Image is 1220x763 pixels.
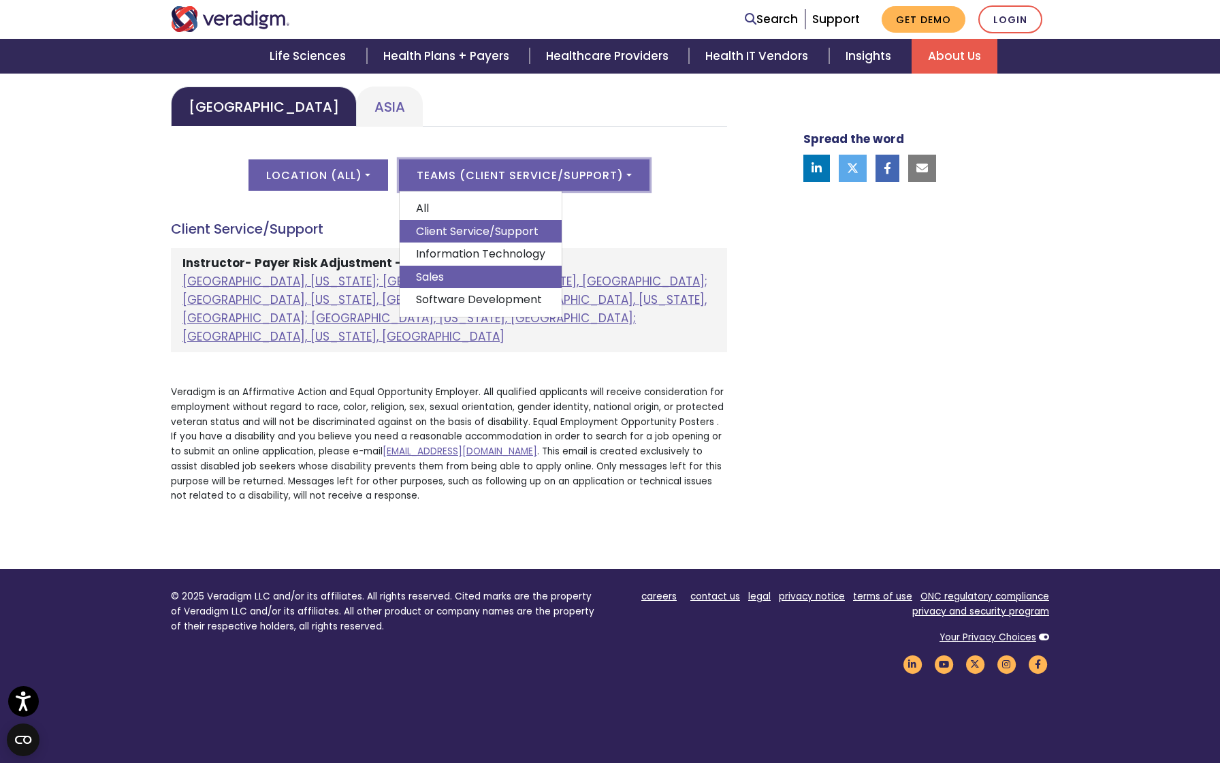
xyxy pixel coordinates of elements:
[400,266,562,289] a: Sales
[171,6,290,32] img: Veradigm logo
[367,39,530,74] a: Health Plans + Payers
[171,221,727,237] h4: Client Service/Support
[963,658,986,671] a: Veradigm Twitter Link
[882,6,965,33] a: Get Demo
[978,5,1042,33] a: Login
[803,131,904,147] strong: Spread the word
[400,243,562,266] a: Information Technology
[400,197,562,220] a: All
[901,658,924,671] a: Veradigm LinkedIn Link
[248,159,388,191] button: Location (All)
[171,87,357,127] a: [GEOGRAPHIC_DATA]
[689,39,829,74] a: Health IT Vendors
[995,658,1018,671] a: Veradigm Instagram Link
[748,590,771,603] a: legal
[940,631,1036,644] a: Your Privacy Choices
[400,288,562,311] a: Software Development
[7,723,39,756] button: Open CMP widget
[779,590,845,603] a: privacy notice
[171,385,727,503] p: Veradigm is an Affirmative Action and Equal Opportunity Employer. All qualified applicants will r...
[745,10,798,29] a: Search
[399,159,649,191] button: Teams (Client Service/Support)
[182,255,450,271] strong: Instructor- Payer Risk Adjustment - Remote
[400,220,562,243] a: Client Service/Support
[920,590,1049,603] a: ONC regulatory compliance
[641,590,677,603] a: careers
[690,590,740,603] a: contact us
[912,39,997,74] a: About Us
[530,39,689,74] a: Healthcare Providers
[932,658,955,671] a: Veradigm YouTube Link
[383,445,537,458] a: [EMAIL_ADDRESS][DOMAIN_NAME]
[812,11,860,27] a: Support
[357,87,423,127] a: Asia
[253,39,366,74] a: Life Sciences
[853,590,912,603] a: terms of use
[829,39,912,74] a: Insights
[171,589,600,634] p: © 2025 Veradigm LLC and/or its affiliates. All rights reserved. Cited marks are the property of V...
[912,605,1049,618] a: privacy and security program
[1026,658,1049,671] a: Veradigm Facebook Link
